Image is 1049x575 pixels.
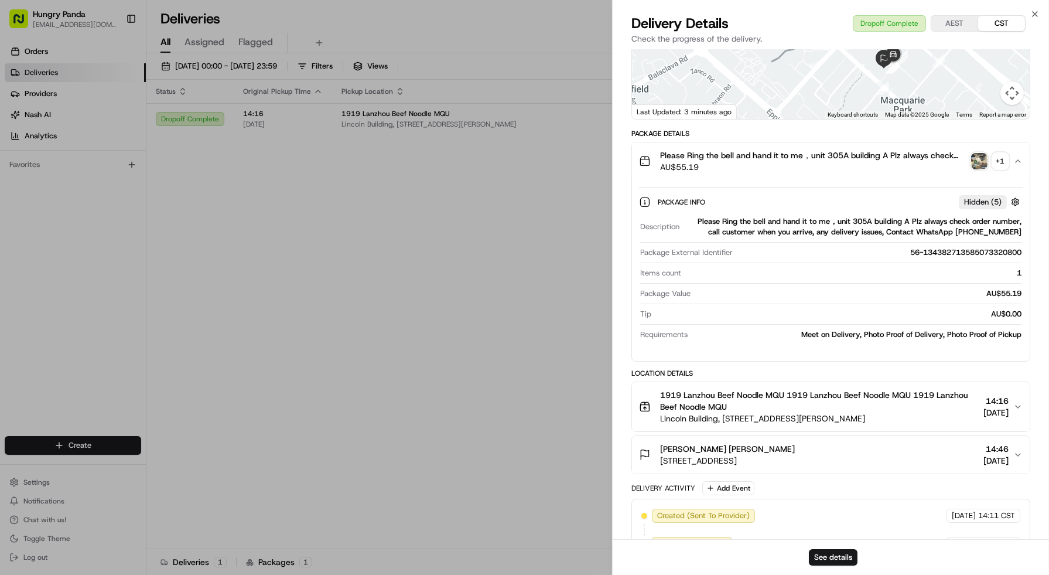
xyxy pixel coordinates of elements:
span: 14:46 [983,443,1009,455]
div: We're available if you need us! [53,124,161,133]
button: CST [978,16,1025,31]
button: See details [809,549,857,566]
div: Delivery Activity [631,484,695,493]
span: Please Ring the bell and hand it to me，unit 305A building A Plz always check order number, call c... [660,149,966,161]
a: Report a map error [979,111,1026,118]
button: AEST [931,16,978,31]
div: 10 [932,55,945,67]
img: 1736555255976-a54dd68f-1ca7-489b-9aae-adbdc363a1c4 [23,182,33,192]
div: Package Details [631,129,1030,138]
span: [DATE] [983,407,1009,419]
span: Created (Sent To Provider) [657,511,750,521]
button: See all [182,150,213,164]
span: 8月15日 [45,213,73,223]
span: Description [640,222,679,232]
span: Package Value [640,288,691,299]
span: Knowledge Base [23,262,90,274]
div: Past conversations [12,152,78,162]
div: Please Ring the bell and hand it to me，unit 305A building A Plz always check order number, call c... [632,180,1030,361]
img: photo_proof_of_pickup image [971,153,988,169]
span: [STREET_ADDRESS] [660,455,795,467]
button: photo_proof_of_pickup image+1 [971,153,1009,169]
div: 2 [876,82,889,95]
span: 14:11 CST [978,511,1015,521]
img: Google [635,104,674,119]
div: Meet on Delivery, Photo Proof of Delivery, Photo Proof of Pickup [692,329,1021,340]
div: 1 [686,268,1021,278]
span: API Documentation [111,262,188,274]
span: • [39,213,43,223]
button: Map camera controls [1000,81,1024,105]
p: Welcome 👋 [12,47,213,66]
span: 1919 Lanzhou Beef Noodle MQU 1919 Lanzhou Beef Noodle MQU 1919 Lanzhou Beef Noodle MQU [660,389,979,413]
span: Requirements [640,329,688,340]
div: Location Details [631,369,1030,378]
button: Add Event [702,481,754,495]
div: 56-134382713585073320800 [737,247,1021,258]
span: Package Info [658,198,708,207]
span: [PERSON_NAME] [36,182,95,191]
span: Package External Identifier [640,247,733,258]
button: [PERSON_NAME] [PERSON_NAME][STREET_ADDRESS]14:46[DATE] [632,436,1030,474]
img: Nash [12,12,35,35]
button: Hidden (5) [959,195,1023,209]
span: • [97,182,101,191]
a: 📗Knowledge Base [7,257,94,278]
div: Start new chat [53,112,192,124]
span: Map data ©2025 Google [885,111,949,118]
p: Check the progress of the delivery. [631,33,1030,45]
button: 1919 Lanzhou Beef Noodle MQU 1919 Lanzhou Beef Noodle MQU 1919 Lanzhou Beef Noodle MQULincoln Bui... [632,382,1030,431]
span: Not Assigned Driver [657,539,727,549]
div: 📗 [12,263,21,273]
div: AU$0.00 [656,309,1021,319]
span: Delivery Details [631,14,729,33]
input: Clear [30,76,193,88]
span: 8月19日 [104,182,131,191]
span: [DATE] [952,511,976,521]
a: Open this area in Google Maps (opens a new window) [635,104,674,119]
span: Pylon [117,291,142,300]
div: 💻 [99,263,108,273]
span: Tip [640,309,651,319]
span: AU$55.19 [660,161,966,173]
span: [DATE] [952,539,976,549]
a: Powered byPylon [83,290,142,300]
a: 💻API Documentation [94,257,193,278]
span: 14:11 CST [978,539,1015,549]
span: Items count [640,268,681,278]
img: 1736555255976-a54dd68f-1ca7-489b-9aae-adbdc363a1c4 [12,112,33,133]
img: 1753817452368-0c19585d-7be3-40d9-9a41-2dc781b3d1eb [25,112,46,133]
button: Start new chat [199,115,213,130]
span: Lincoln Building, [STREET_ADDRESS][PERSON_NAME] [660,413,979,424]
a: Terms (opens in new tab) [956,111,972,118]
span: [DATE] [983,455,1009,467]
span: Hidden ( 5 ) [964,197,1002,207]
img: Bea Lacdao [12,171,30,189]
span: 14:16 [983,395,1009,407]
button: Please Ring the bell and hand it to me，unit 305A building A Plz always check order number, call c... [632,142,1030,180]
div: Last Updated: 3 minutes ago [632,104,737,119]
div: AU$55.19 [695,288,1021,299]
button: Keyboard shortcuts [828,111,878,119]
span: [PERSON_NAME] [PERSON_NAME] [660,443,795,455]
div: + 1 [992,153,1009,169]
div: Please Ring the bell and hand it to me，unit 305A building A Plz always check order number, call c... [684,216,1021,237]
